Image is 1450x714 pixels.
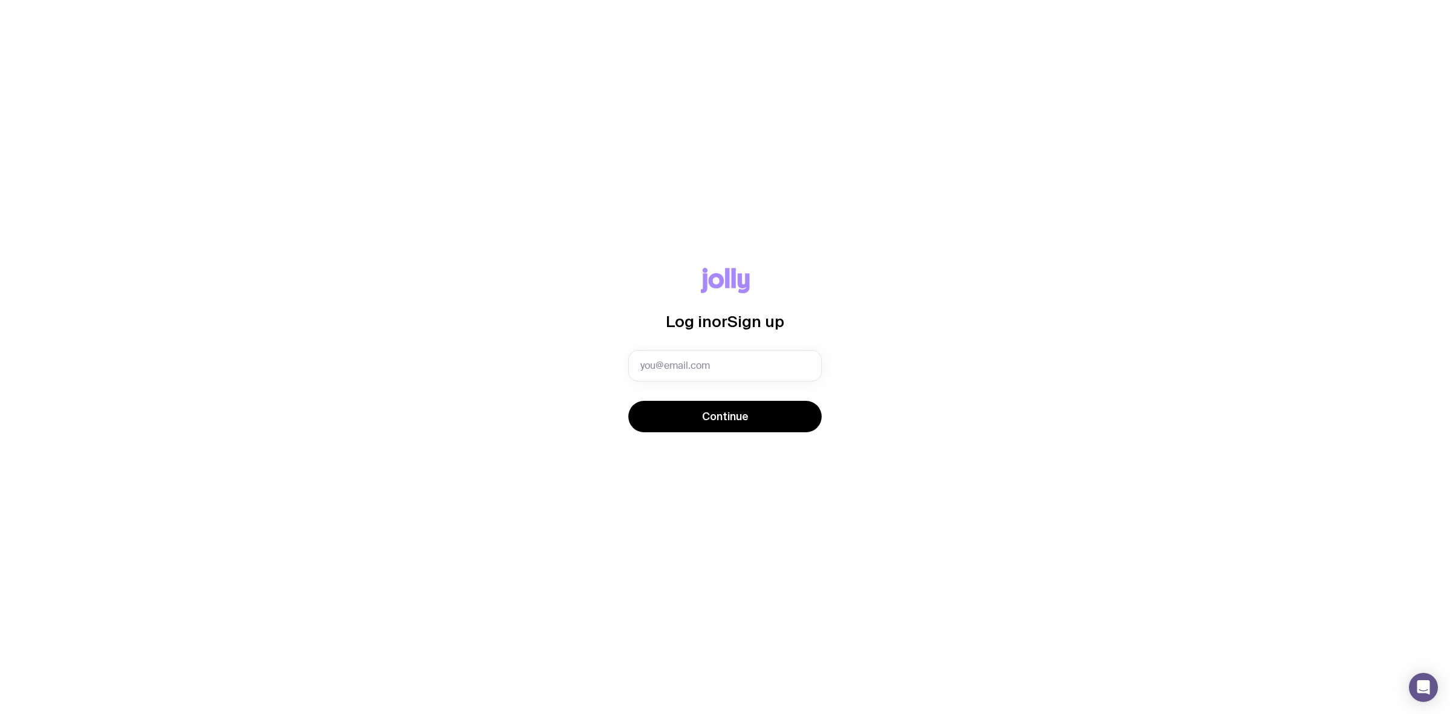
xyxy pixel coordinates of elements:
[666,313,712,330] span: Log in
[628,401,822,432] button: Continue
[628,350,822,381] input: you@email.com
[702,409,749,424] span: Continue
[1409,673,1438,702] div: Open Intercom Messenger
[712,313,727,330] span: or
[727,313,784,330] span: Sign up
